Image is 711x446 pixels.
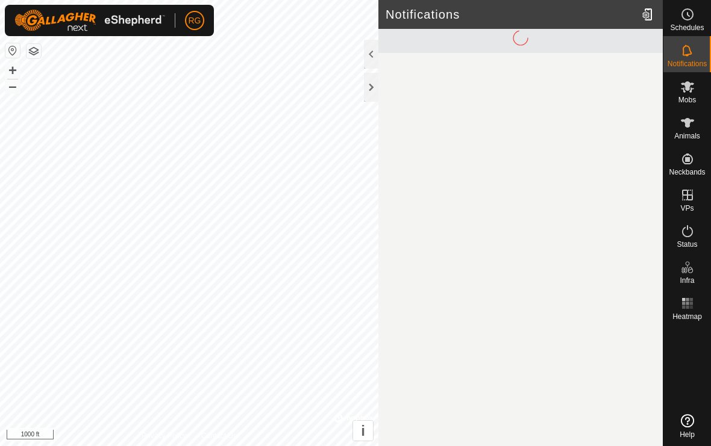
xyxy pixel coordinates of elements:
[672,313,702,320] span: Heatmap
[353,421,373,441] button: i
[680,431,695,438] span: Help
[201,430,237,441] a: Contact Us
[361,423,365,439] span: i
[5,79,20,93] button: –
[142,430,187,441] a: Privacy Policy
[5,43,20,58] button: Reset Map
[5,63,20,78] button: +
[674,132,700,140] span: Animals
[670,24,704,31] span: Schedules
[386,7,637,22] h2: Notifications
[663,409,711,443] a: Help
[680,277,694,284] span: Infra
[678,96,696,104] span: Mobs
[668,60,707,67] span: Notifications
[680,205,694,212] span: VPs
[189,14,201,27] span: RG
[27,44,41,58] button: Map Layers
[677,241,697,248] span: Status
[14,10,165,31] img: Gallagher Logo
[669,169,705,176] span: Neckbands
